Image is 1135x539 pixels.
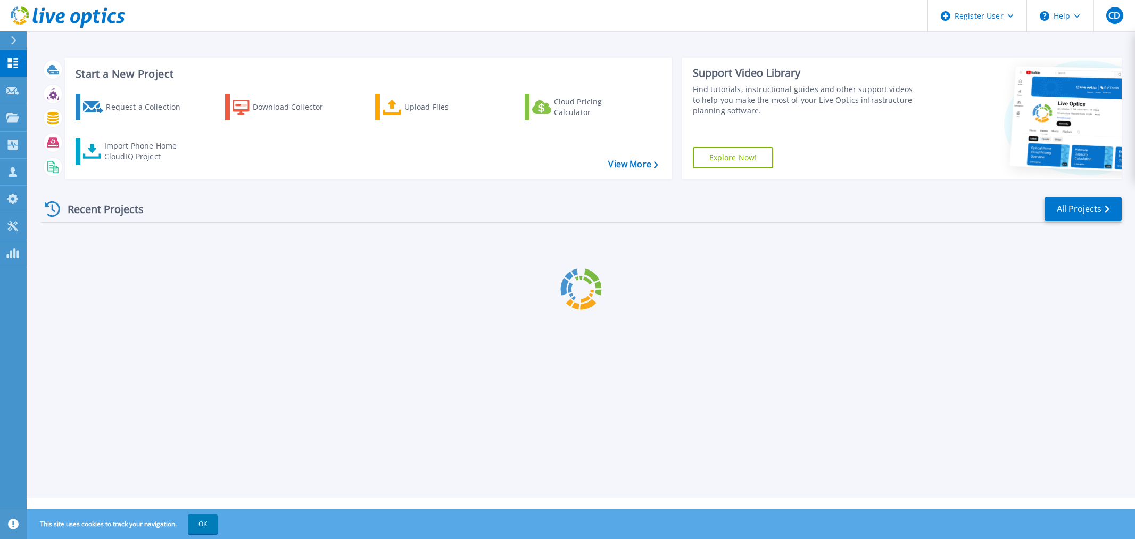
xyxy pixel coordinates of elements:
div: Import Phone Home CloudIQ Project [104,141,187,162]
div: Cloud Pricing Calculator [554,96,639,118]
div: Request a Collection [106,96,191,118]
div: Recent Projects [41,196,158,222]
span: This site uses cookies to track your navigation. [29,514,218,534]
a: All Projects [1045,197,1122,221]
div: Upload Files [404,96,490,118]
div: Support Video Library [693,66,918,80]
a: Explore Now! [693,147,774,168]
a: Cloud Pricing Calculator [525,94,643,120]
a: Download Collector [225,94,344,120]
button: OK [188,514,218,534]
a: Upload Files [375,94,494,120]
div: Download Collector [253,96,338,118]
h3: Start a New Project [76,68,658,80]
a: View More [608,159,658,169]
a: Request a Collection [76,94,194,120]
span: CD [1108,11,1120,20]
div: Find tutorials, instructional guides and other support videos to help you make the most of your L... [693,84,918,116]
